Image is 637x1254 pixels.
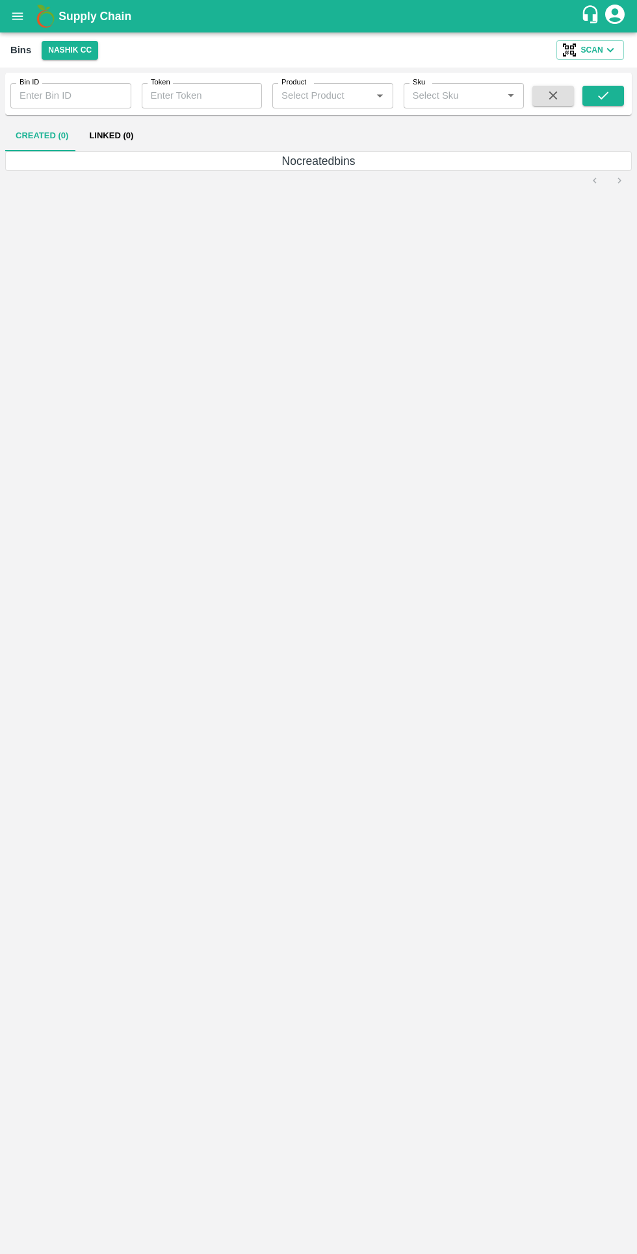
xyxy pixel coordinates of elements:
button: Linked (0) [79,120,144,151]
label: Token [151,77,170,88]
button: Select DC [42,41,98,60]
div: account of current user [603,3,627,30]
button: Created (0) [5,120,79,151]
span: Scan [581,44,603,57]
nav: pagination navigation [582,171,632,192]
input: Enter Token [142,83,263,108]
label: Product [281,77,306,88]
div: Bins [10,42,31,58]
b: Supply Chain [58,10,131,23]
button: Open [371,87,388,104]
input: Select Product [276,87,368,104]
label: Bin ID [19,77,39,88]
input: Select Sku [408,87,499,104]
img: scanner [563,44,576,56]
h6: No created bins [8,152,629,170]
div: customer-support [580,5,603,28]
button: Scan [556,40,624,60]
img: logo [32,3,58,29]
button: Open [502,87,519,104]
button: open drawer [3,1,32,31]
a: Supply Chain [58,7,580,25]
label: Sku [413,77,425,88]
input: Enter Bin ID [10,83,131,108]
